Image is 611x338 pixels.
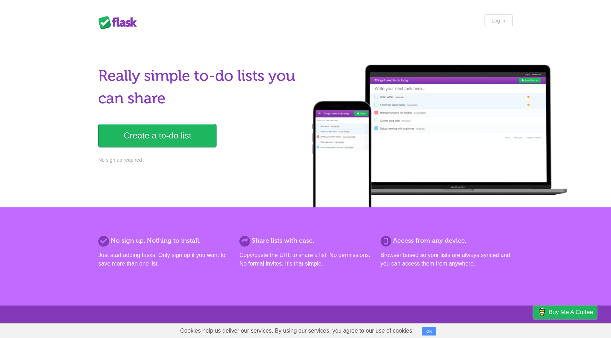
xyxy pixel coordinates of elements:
[484,14,513,27] a: Log in
[98,65,301,110] h1: Really simple to-do lists you can share
[98,236,230,246] h2: No sign up. Nothing to install.
[533,306,597,319] a: Buy me a coffee
[537,306,547,318] img: Buy me a coffee
[548,306,593,318] span: Buy me a coffee
[239,236,372,246] h2: Share lists with ease.
[381,236,513,246] h2: Access from any device.
[239,251,372,268] p: Copy/paste the URL to share a list. No permissions. No formal invites. It's that simple.
[98,124,217,147] a: Create a to-do list
[381,251,513,268] p: Browser based so your lists are always synced and you can access them from anywhere.
[98,251,230,268] p: Just start adding tasks. Only sign up if you want to save more than one list.
[173,324,421,338] span: Cookies help us deliver our services. By using our services, you agree to our use of cookies.
[98,156,301,164] p: No sign up required
[422,327,436,336] button: OK
[98,16,141,29] div: Flask Lists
